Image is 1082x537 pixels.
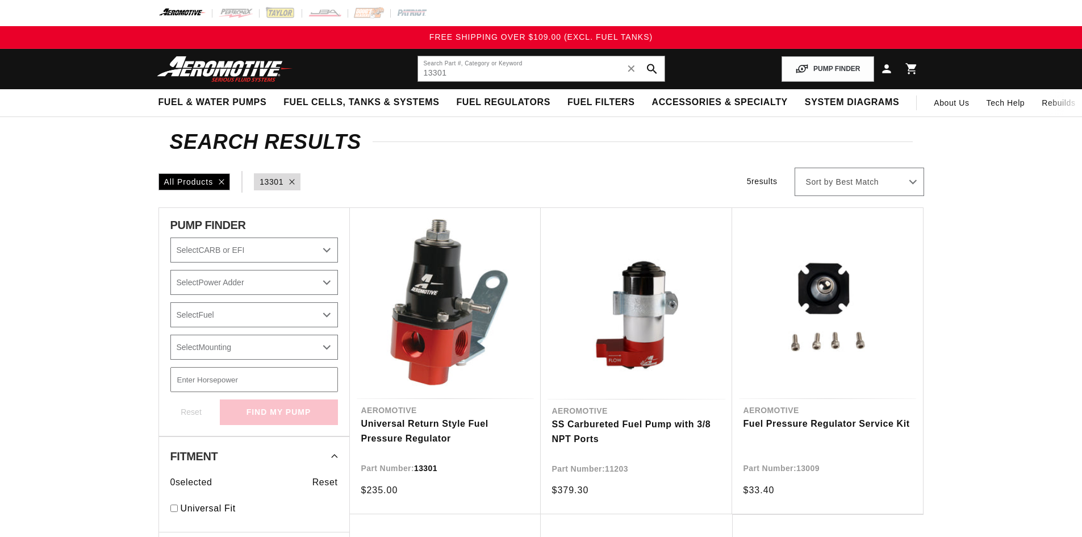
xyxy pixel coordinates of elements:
[158,97,267,109] span: Fuel & Water Pumps
[934,98,969,107] span: About Us
[652,97,788,109] span: Accessories & Specialty
[743,417,912,431] a: Fuel Pressure Regulator Service Kit
[170,270,338,295] select: Power Adder
[644,89,796,116] summary: Accessories & Specialty
[429,32,653,41] span: FREE SHIPPING OVER $109.00 (EXCL. FUEL TANKS)
[361,417,529,446] a: Universal Return Style Fuel Pressure Regulator
[747,177,778,186] span: 5 results
[150,89,275,116] summary: Fuel & Water Pumps
[796,89,908,116] summary: System Diagrams
[1042,97,1075,109] span: Rebuilds
[170,238,338,263] select: CARB or EFI
[158,173,231,190] div: All Products
[283,97,439,109] span: Fuel Cells, Tanks & Systems
[170,133,913,151] h2: Search Results
[456,97,550,109] span: Fuel Regulators
[987,97,1025,109] span: Tech Help
[418,56,665,81] input: Search by Part Number, Category or Keyword
[170,302,338,327] select: Fuel
[567,97,635,109] span: Fuel Filters
[640,56,665,81] button: search button
[275,89,448,116] summary: Fuel Cells, Tanks & Systems
[181,501,338,516] a: Universal Fit
[925,89,977,116] a: About Us
[312,475,338,490] span: Reset
[795,168,924,196] select: Sort by
[805,97,899,109] span: System Diagrams
[559,89,644,116] summary: Fuel Filters
[170,219,246,231] span: PUMP FINDER
[978,89,1034,116] summary: Tech Help
[170,367,338,392] input: Enter Horsepower
[260,176,283,188] a: 13301
[806,177,833,188] span: Sort by
[170,451,218,462] span: Fitment
[170,475,212,490] span: 0 selected
[154,56,296,82] img: Aeromotive
[626,60,637,78] span: ✕
[170,335,338,360] select: Mounting
[448,89,558,116] summary: Fuel Regulators
[552,417,721,446] a: SS Carbureted Fuel Pump with 3/8 NPT Ports
[782,56,874,82] button: PUMP FINDER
